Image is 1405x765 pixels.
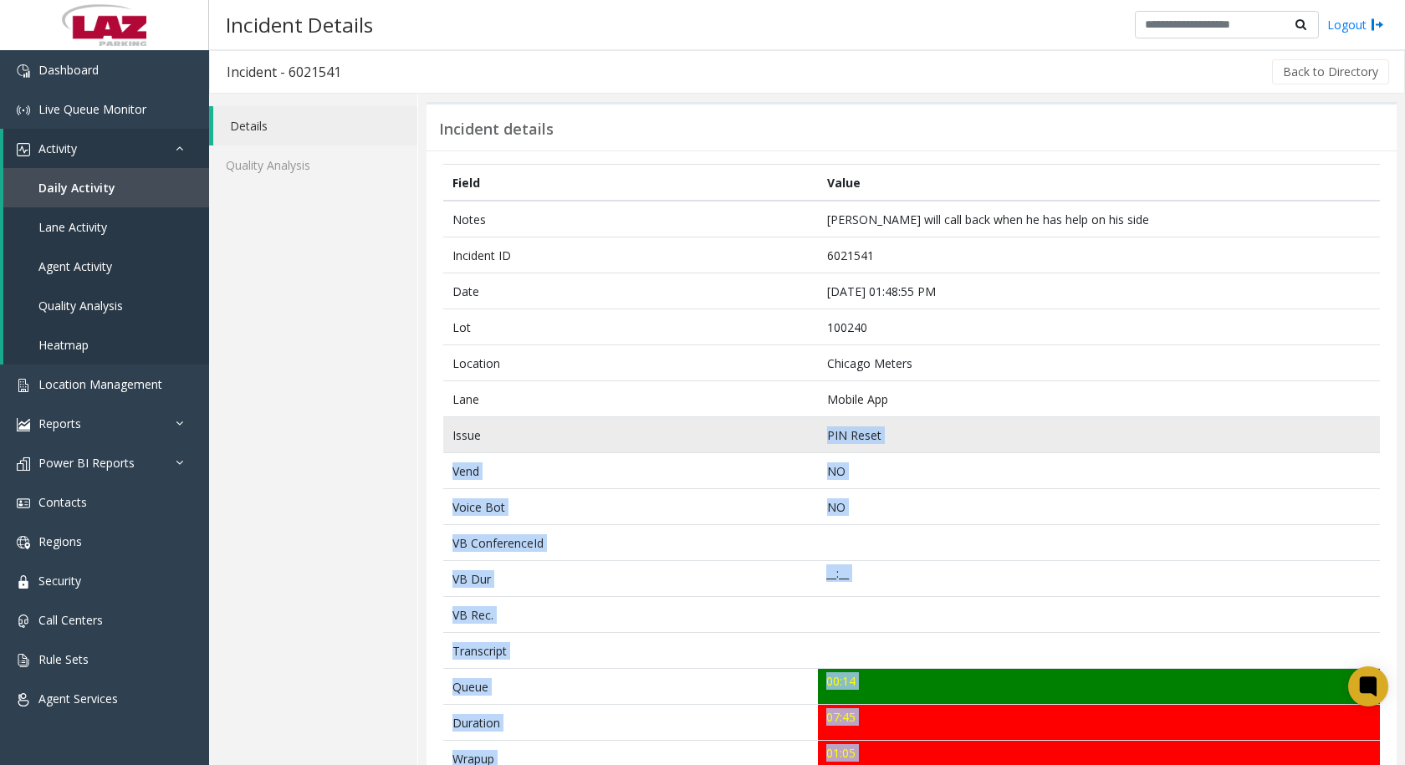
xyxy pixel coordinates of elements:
[38,101,146,117] span: Live Queue Monitor
[17,693,30,706] img: 'icon'
[443,273,818,309] td: Date
[38,337,89,353] span: Heatmap
[3,168,209,207] a: Daily Activity
[17,497,30,510] img: 'icon'
[38,219,107,235] span: Lane Activity
[827,498,1372,516] p: NO
[38,180,115,196] span: Daily Activity
[818,201,1380,237] td: [PERSON_NAME] will call back when he has help on his side
[17,379,30,392] img: 'icon'
[443,237,818,273] td: Incident ID
[38,376,162,392] span: Location Management
[818,273,1380,309] td: [DATE] 01:48:55 PM
[818,705,1380,741] td: 07:45
[818,165,1380,201] th: Value
[17,64,30,78] img: 'icon'
[38,612,103,628] span: Call Centers
[443,705,818,741] td: Duration
[209,145,417,185] a: Quality Analysis
[38,573,81,589] span: Security
[443,345,818,381] td: Location
[3,247,209,286] a: Agent Activity
[818,345,1380,381] td: Chicago Meters
[17,536,30,549] img: 'icon'
[443,489,818,525] td: Voice Bot
[38,455,135,471] span: Power BI Reports
[818,561,1380,597] td: __:__
[38,533,82,549] span: Regions
[443,669,818,705] td: Queue
[443,633,818,669] td: Transcript
[17,575,30,589] img: 'icon'
[38,691,118,706] span: Agent Services
[818,417,1380,453] td: PIN Reset
[443,561,818,597] td: VB Dur
[217,4,381,45] h3: Incident Details
[443,417,818,453] td: Issue
[210,53,358,91] h3: Incident - 6021541
[818,309,1380,345] td: 100240
[3,325,209,365] a: Heatmap
[17,457,30,471] img: 'icon'
[818,237,1380,273] td: 6021541
[38,298,123,314] span: Quality Analysis
[3,286,209,325] a: Quality Analysis
[17,418,30,431] img: 'icon'
[17,654,30,667] img: 'icon'
[818,669,1380,705] td: 00:14
[213,106,417,145] a: Details
[1371,16,1384,33] img: logout
[17,615,30,628] img: 'icon'
[443,453,818,489] td: Vend
[439,120,554,139] h3: Incident details
[443,201,818,237] td: Notes
[17,104,30,117] img: 'icon'
[38,651,89,667] span: Rule Sets
[1327,16,1384,33] a: Logout
[443,165,818,201] th: Field
[818,381,1380,417] td: Mobile App
[443,309,818,345] td: Lot
[38,258,112,274] span: Agent Activity
[443,381,818,417] td: Lane
[38,140,77,156] span: Activity
[1272,59,1389,84] button: Back to Directory
[38,494,87,510] span: Contacts
[38,62,99,78] span: Dashboard
[17,143,30,156] img: 'icon'
[443,525,818,561] td: VB ConferenceId
[443,597,818,633] td: VB Rec.
[3,129,209,168] a: Activity
[3,207,209,247] a: Lane Activity
[38,416,81,431] span: Reports
[827,462,1372,480] p: NO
